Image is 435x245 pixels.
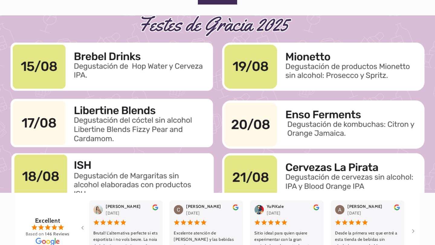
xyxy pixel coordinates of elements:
a: review the reviwers [394,206,399,211]
img: User Image [93,205,102,214]
a: review the reviwers [313,206,319,211]
div: YuPiKaIe [267,203,284,210]
div: [PERSON_NAME] [347,203,382,210]
div: [DATE] [347,210,361,216]
img: User Image [174,205,183,214]
div: Excellent [35,218,60,223]
a: review the reviwers [233,206,238,211]
div: [PERSON_NAME] [105,203,140,210]
div: Based on [26,232,69,236]
a: review the reviwers [152,206,158,211]
b: 146 Reviews [45,231,69,237]
img: User Image [254,205,264,214]
img: User Image [335,205,344,214]
div: [DATE] [267,210,280,216]
div: [DATE] [105,210,119,216]
div: [DATE] [186,210,200,216]
a: 146 Reviews [44,231,69,237]
div: [PERSON_NAME] [186,203,221,210]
